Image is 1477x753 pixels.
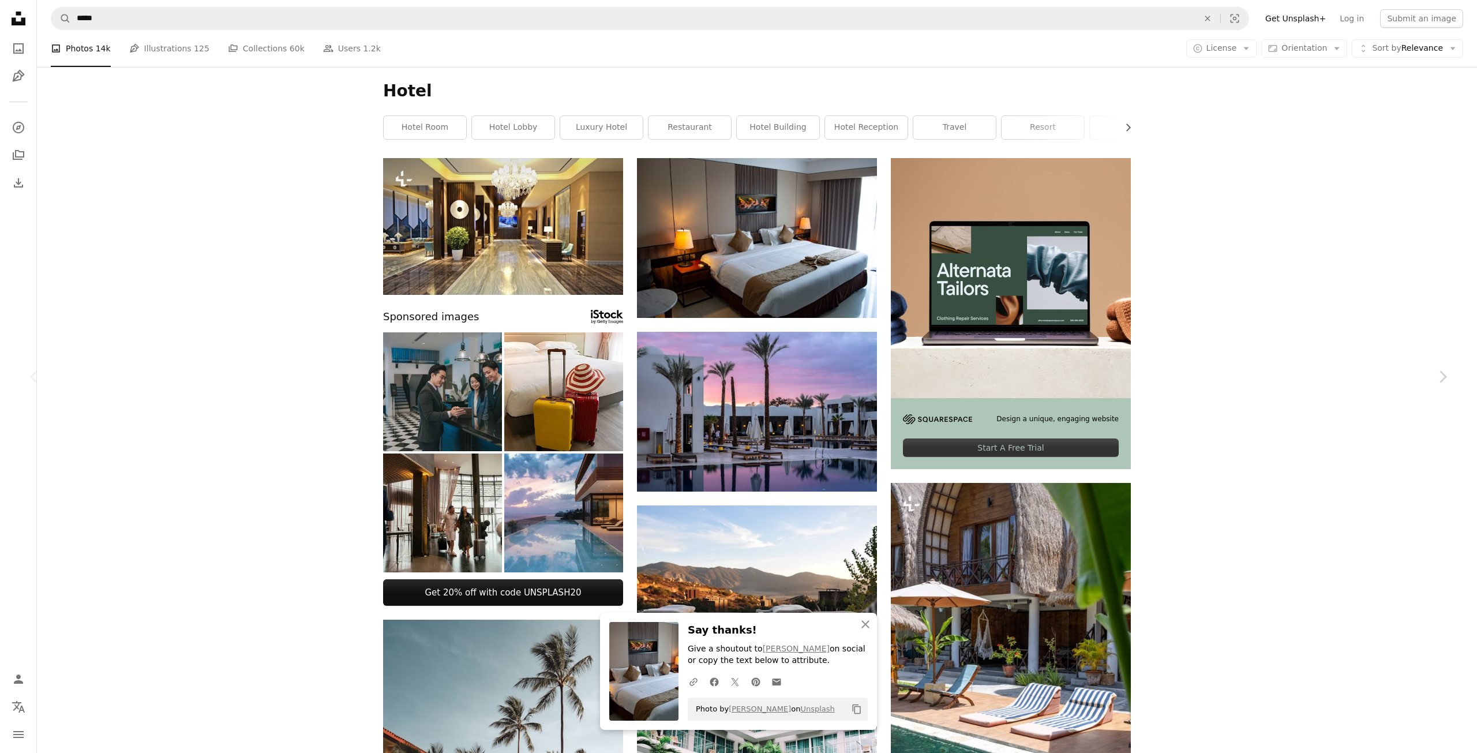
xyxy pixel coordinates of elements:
[800,705,834,713] a: Unsplash
[637,158,877,318] img: white bed linen with throw pillows
[1372,43,1401,53] span: Sort by
[1206,43,1237,53] span: License
[648,116,731,139] a: restaurant
[7,37,30,60] a: Photos
[690,700,835,718] span: Photo by on
[737,116,819,139] a: hotel building
[1195,8,1220,29] button: Clear
[7,723,30,746] button: Menu
[363,42,380,55] span: 1.2k
[7,65,30,88] a: Illustrations
[7,668,30,691] a: Log in / Sign up
[903,439,1119,457] div: Start A Free Trial
[1281,43,1327,53] span: Orientation
[891,158,1131,398] img: file-1707885205802-88dd96a21c72image
[637,406,877,417] a: a large swimming pool surrounded by palm trees
[1258,9,1333,28] a: Get Unsplash+
[637,332,877,492] img: a large swimming pool surrounded by palm trees
[847,699,867,719] button: Copy to clipboard
[129,30,209,67] a: Illustrations 125
[194,42,209,55] span: 125
[383,454,502,572] img: Couple checking in at hotel
[228,30,305,67] a: Collections 60k
[383,332,502,451] img: Asian Chinese businessman showing hotel receptionist on digital tablet at luxury hotel
[766,670,787,693] a: Share over email
[290,42,305,55] span: 60k
[688,643,868,666] p: Give a shoutout to on social or copy the text below to attribute.
[1118,116,1131,139] button: scroll list to the right
[7,695,30,718] button: Language
[1352,39,1463,58] button: Sort byRelevance
[1261,39,1347,58] button: Orientation
[384,116,466,139] a: hotel room
[383,158,623,295] img: 3d render of luxury hotel lobby and reception
[1333,9,1371,28] a: Log in
[763,644,830,653] a: [PERSON_NAME]
[637,505,877,665] img: sunloungers fronting buildings near mountain
[7,144,30,167] a: Collections
[891,657,1131,668] a: a couple of lawn chairs sitting next to a pool
[704,670,725,693] a: Share on Facebook
[1372,43,1443,54] span: Relevance
[1002,116,1084,139] a: resort
[51,7,1249,30] form: Find visuals sitewide
[891,158,1131,469] a: Design a unique, engaging websiteStart A Free Trial
[383,81,1131,102] h1: Hotel
[725,670,745,693] a: Share on Twitter
[383,579,623,606] a: Get 20% off with code UNSPLASH20
[1408,321,1477,432] a: Next
[688,622,868,639] h3: Say thanks!
[637,233,877,243] a: white bed linen with throw pillows
[1221,8,1249,29] button: Visual search
[7,171,30,194] a: Download History
[996,414,1119,424] span: Design a unique, engaging website
[903,414,972,424] img: file-1705255347840-230a6ab5bca9image
[560,116,643,139] a: luxury hotel
[504,454,623,572] img: Luxury Tropical Pool Villa At Dusk
[472,116,554,139] a: hotel lobby
[383,309,479,325] span: Sponsored images
[745,670,766,693] a: Share on Pinterest
[1186,39,1257,58] button: License
[51,8,71,29] button: Search Unsplash
[383,221,623,231] a: 3d render of luxury hotel lobby and reception
[1090,116,1172,139] a: hotels
[729,705,791,713] a: [PERSON_NAME]
[1380,9,1463,28] button: Submit an image
[323,30,381,67] a: Users 1.2k
[825,116,908,139] a: hotel reception
[913,116,996,139] a: travel
[637,580,877,590] a: sunloungers fronting buildings near mountain
[7,116,30,139] a: Explore
[504,332,623,451] img: The travel with a colors luggage as business trip in a Holiday image of city building background,...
